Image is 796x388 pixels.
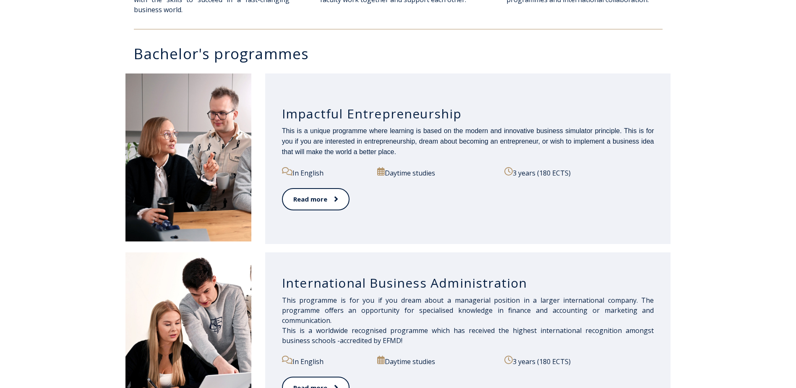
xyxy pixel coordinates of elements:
[282,296,654,345] span: This programme is for you if you dream about a managerial position in a larger international comp...
[282,275,654,291] h3: International Business Administration
[282,127,654,155] span: This is a unique programme where learning is based on the modern and innovative business simulato...
[377,167,495,178] p: Daytime studies
[134,46,671,61] h3: Bachelor's programmes
[377,356,495,367] p: Daytime studies
[340,336,401,345] a: accredited by EFMD
[504,167,654,178] p: 3 years (180 ECTS)
[282,356,368,367] p: In English
[282,167,368,178] p: In English
[504,356,654,367] p: 3 years (180 ECTS)
[282,188,350,210] a: Read more
[125,73,251,241] img: Impactful Entrepreneurship
[282,106,654,122] h3: Impactful Entrepreneurship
